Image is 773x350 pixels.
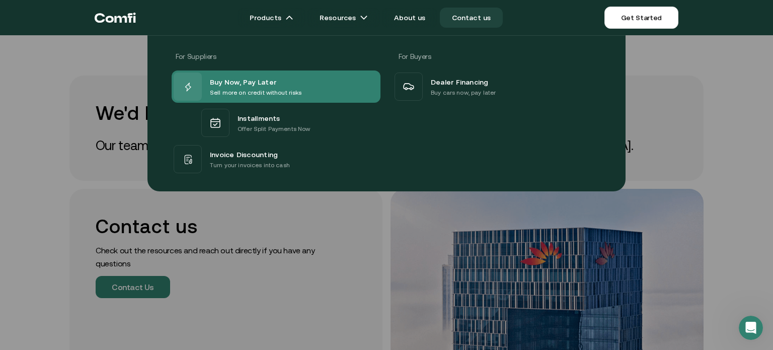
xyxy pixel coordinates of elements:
[382,8,437,28] a: About us
[172,71,380,103] a: Buy Now, Pay LaterSell more on credit without risks
[604,7,678,29] a: Get Started
[238,112,280,124] span: Installments
[431,76,489,88] span: Dealer Financing
[210,160,290,170] p: Turn your invoices into cash
[307,8,380,28] a: Resourcesarrow icons
[238,124,310,134] p: Offer Split Payments Now
[440,8,503,28] a: Contact us
[176,52,216,60] span: For Suppliers
[210,76,276,88] span: Buy Now, Pay Later
[431,88,496,98] p: Buy cars now, pay later
[238,8,305,28] a: Productsarrow icons
[393,71,601,103] a: Dealer FinancingBuy cars now, pay later
[172,103,380,143] a: InstallmentsOffer Split Payments Now
[285,14,293,22] img: arrow icons
[172,143,380,175] a: Invoice DiscountingTurn your invoices into cash
[210,148,278,160] span: Invoice Discounting
[739,316,763,340] iframe: Intercom live chat
[360,14,368,22] img: arrow icons
[95,3,136,33] a: Return to the top of the Comfi home page
[210,88,302,98] p: Sell more on credit without risks
[399,52,431,60] span: For Buyers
